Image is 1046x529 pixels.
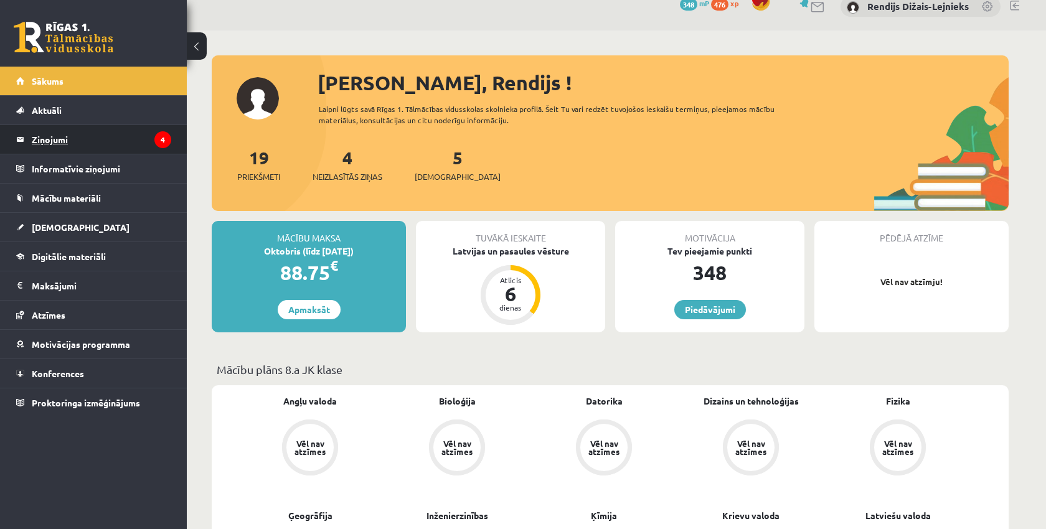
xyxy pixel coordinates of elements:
a: Ģeogrāfija [288,509,332,522]
legend: Maksājumi [32,271,171,300]
span: Aktuāli [32,105,62,116]
div: [PERSON_NAME], Rendijs ! [318,68,1009,98]
span: Neizlasītās ziņas [313,171,382,183]
a: 19Priekšmeti [237,146,280,183]
a: Apmaksāt [278,300,341,319]
a: Sākums [16,67,171,95]
div: Vēl nav atzīmes [440,439,474,456]
a: Digitālie materiāli [16,242,171,271]
a: Inženierzinības [426,509,488,522]
span: € [330,256,338,274]
div: 348 [615,258,804,288]
a: Ziņojumi4 [16,125,171,154]
a: Atzīmes [16,301,171,329]
a: Rīgas 1. Tālmācības vidusskola [14,22,113,53]
a: Bioloģija [439,395,476,408]
div: Oktobris (līdz [DATE]) [212,245,406,258]
div: Motivācija [615,221,804,245]
a: Proktoringa izmēģinājums [16,388,171,417]
legend: Ziņojumi [32,125,171,154]
a: Ķīmija [591,509,617,522]
i: 4 [154,131,171,148]
img: Rendijs Dižais-Lejnieks [847,1,859,14]
a: Latvijas un pasaules vēsture Atlicis 6 dienas [416,245,605,327]
div: Vēl nav atzīmes [880,439,915,456]
div: Tuvākā ieskaite [416,221,605,245]
a: Motivācijas programma [16,330,171,358]
a: 4Neizlasītās ziņas [313,146,382,183]
span: [DEMOGRAPHIC_DATA] [415,171,501,183]
a: Dizains un tehnoloģijas [704,395,799,408]
legend: Informatīvie ziņojumi [32,154,171,183]
a: Fizika [886,395,910,408]
div: 6 [492,284,529,304]
p: Vēl nav atzīmju! [821,276,1002,288]
div: 88.75 [212,258,406,288]
div: Laipni lūgts savā Rīgas 1. Tālmācības vidusskolas skolnieka profilā. Šeit Tu vari redzēt tuvojošo... [319,103,797,126]
a: Latviešu valoda [865,509,931,522]
a: Vēl nav atzīmes [677,419,824,478]
span: Sākums [32,75,64,87]
div: Mācību maksa [212,221,406,245]
div: Atlicis [492,276,529,284]
span: Priekšmeti [237,171,280,183]
p: Mācību plāns 8.a JK klase [217,361,1004,378]
a: Konferences [16,359,171,388]
a: Vēl nav atzīmes [237,419,384,478]
a: 5[DEMOGRAPHIC_DATA] [415,146,501,183]
span: Proktoringa izmēģinājums [32,397,140,408]
a: Informatīvie ziņojumi [16,154,171,183]
a: Krievu valoda [722,509,780,522]
a: Mācību materiāli [16,184,171,212]
span: Motivācijas programma [32,339,130,350]
span: [DEMOGRAPHIC_DATA] [32,222,130,233]
a: Maksājumi [16,271,171,300]
span: Digitālie materiāli [32,251,106,262]
span: Atzīmes [32,309,65,321]
div: Pēdējā atzīme [814,221,1009,245]
a: [DEMOGRAPHIC_DATA] [16,213,171,241]
a: Vēl nav atzīmes [530,419,677,478]
div: Vēl nav atzīmes [587,439,621,456]
div: dienas [492,304,529,311]
span: Konferences [32,368,84,379]
a: Vēl nav atzīmes [384,419,530,478]
span: Mācību materiāli [32,192,101,204]
a: Angļu valoda [283,395,337,408]
div: Tev pieejamie punkti [615,245,804,258]
div: Vēl nav atzīmes [733,439,768,456]
a: Piedāvājumi [674,300,746,319]
a: Vēl nav atzīmes [824,419,971,478]
a: Aktuāli [16,96,171,124]
a: Datorika [586,395,623,408]
div: Vēl nav atzīmes [293,439,327,456]
div: Latvijas un pasaules vēsture [416,245,605,258]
